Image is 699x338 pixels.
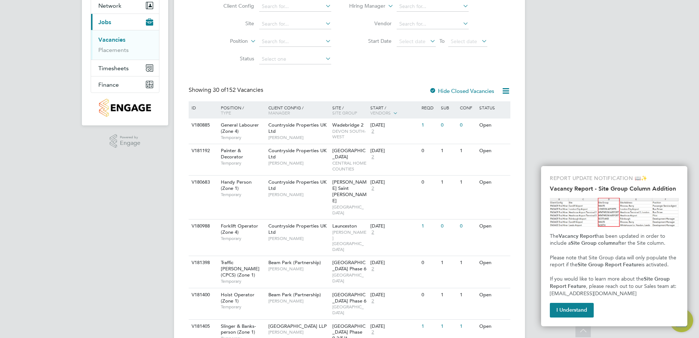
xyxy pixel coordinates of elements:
span: Powered by [120,134,140,140]
div: 0 [439,219,458,233]
input: Select one [259,54,331,64]
span: Please note that Site Group data will only populate the report if the [550,255,678,268]
span: Engage [120,140,140,146]
div: Reqd [420,101,439,114]
div: 0 [420,144,439,158]
div: 0 [420,176,439,189]
input: Search for... [259,19,331,29]
label: Hiring Manager [343,3,385,10]
span: If you would like to learn more about the [550,276,644,282]
div: [DATE] [370,323,418,330]
span: Beam Park (Partnership) [268,259,321,266]
span: General Labourer (Zone 4) [221,122,259,134]
strong: Site Group Report Feature [578,262,641,268]
div: V181405 [190,320,215,333]
label: Client Config [212,3,254,9]
img: Site Group Column in Vacancy Report [550,198,679,227]
span: Beam Park (Partnership) [268,292,321,298]
span: [GEOGRAPHIC_DATA] [332,304,367,315]
label: Vendor [349,20,392,27]
span: [GEOGRAPHIC_DATA] LLP [268,323,327,329]
span: Site Group [332,110,357,116]
span: Jobs [98,19,111,26]
div: Start / [369,101,420,120]
span: [GEOGRAPHIC_DATA] [332,272,367,283]
div: 1 [420,219,439,233]
span: [PERSON_NAME] [268,266,329,272]
span: Countryside Properties UK Ltd [268,122,326,134]
span: [PERSON_NAME] [268,135,329,140]
span: CENTRAL HOME COUNTIES [332,160,367,172]
div: Open [477,119,509,132]
span: Select date [399,38,426,45]
span: Countryside Properties UK Ltd [268,179,326,191]
span: Wadebridge 2 [332,122,363,128]
input: Search for... [397,1,469,12]
div: Showing [189,86,265,94]
div: 1 [439,144,458,158]
div: V181400 [190,288,215,302]
span: DEVON SOUTH-WEST [332,128,367,140]
div: V181398 [190,256,215,270]
div: [DATE] [370,223,418,229]
span: Timesheets [98,65,129,72]
img: countryside-properties-logo-retina.png [99,99,151,117]
span: Painter & Decorator [221,147,243,160]
div: 1 [439,176,458,189]
span: [GEOGRAPHIC_DATA] [332,147,366,160]
span: Temporary [221,304,265,310]
div: [DATE] [370,179,418,185]
span: Network [98,2,121,9]
div: 0 [420,256,439,270]
span: Slinger & Banks-person (Zone 1) [221,323,256,335]
div: [DATE] [370,122,418,128]
div: Open [477,320,509,333]
div: [DATE] [370,148,418,154]
span: Manager [268,110,290,116]
div: [DATE] [370,260,418,266]
span: [PERSON_NAME] [268,329,329,335]
span: Type [221,110,231,116]
span: Vendors [370,110,391,116]
span: Handy Person (Zone 1) [221,179,252,191]
div: [DATE] [370,292,418,298]
div: 1 [458,256,477,270]
strong: Vacancy Report [559,233,596,239]
div: 1 [458,288,477,302]
span: Countryside Properties UK Ltd [268,147,326,160]
span: [GEOGRAPHIC_DATA] Phase 6 [332,259,366,272]
span: Traffic [PERSON_NAME] (CPCS) (Zone 1) [221,259,260,278]
div: 0 [458,219,477,233]
input: Search for... [397,19,469,29]
div: ID [190,101,215,114]
label: Status [212,55,254,62]
span: [PERSON_NAME][GEOGRAPHIC_DATA] [332,229,367,252]
span: [PERSON_NAME] [268,192,329,198]
div: 0 [420,288,439,302]
span: [PERSON_NAME] Saint [PERSON_NAME] [332,179,367,204]
div: 1 [439,288,458,302]
strong: Site Group Report Feature [550,276,671,289]
span: [PERSON_NAME] [268,236,329,241]
span: Forklift Operator (Zone 4) [221,223,258,235]
span: [GEOGRAPHIC_DATA] [332,204,367,215]
div: Conf [458,101,477,114]
span: 2 [370,128,375,135]
label: Site [212,20,254,27]
span: Finance [98,81,119,88]
input: Search for... [259,1,331,12]
button: I Understand [550,303,594,318]
span: 2 [370,229,375,236]
div: 1 [439,256,458,270]
div: V180988 [190,219,215,233]
span: [PERSON_NAME] [268,160,329,166]
span: 2 [370,298,375,304]
div: Sub [439,101,458,114]
h2: Vacancy Report - Site Group Column Addition [550,185,679,192]
a: Placements [98,46,129,53]
div: 0 [458,119,477,132]
div: V180683 [190,176,215,189]
span: 2 [370,329,375,335]
span: Hoist Operator (Zone 1) [221,292,254,304]
span: [PERSON_NAME] [268,298,329,304]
